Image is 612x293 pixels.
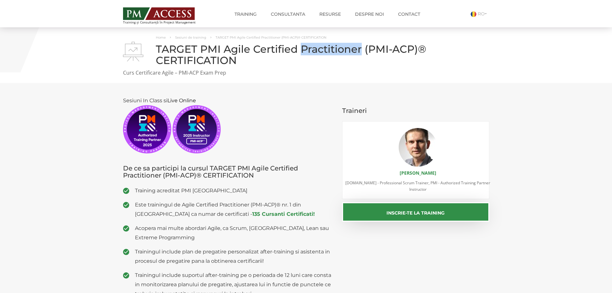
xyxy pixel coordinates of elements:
a: [PERSON_NAME] [400,170,436,176]
a: Contact [393,8,425,21]
img: PM ACCESS - Echipa traineri si consultanti certificati PMP: Narciss Popescu, Mihai Olaru, Monica ... [123,7,195,20]
span: Training și Consultanță în Project Management [123,21,208,24]
a: Sesiuni de training [175,35,206,40]
h3: Traineri [342,107,489,114]
a: Despre noi [350,8,389,21]
img: TARGET PMI Agile Certified Practitioner (PMI-ACP)® CERTIFICATION [123,42,143,61]
a: Training [230,8,262,21]
span: Trainingul include plan de pregatire personalizat after-training si asistenta in procesul de preg... [135,247,333,266]
p: Curs Certificare Agile – PMI-ACP Exam Prep [123,69,489,77]
button: Inscrie-te la training [342,202,489,222]
span: Training acreditat PMI [GEOGRAPHIC_DATA] [135,186,333,195]
h1: TARGET PMI Agile Certified Practitioner (PMI-ACP)® CERTIFICATION [123,43,489,66]
h3: De ce sa participi la cursul TARGET PMI Agile Certified Practitioner (PMI-ACP)® CERTIFICATION [123,165,333,179]
a: Home [156,35,166,40]
a: Consultanta [266,8,310,21]
span: [DOMAIN_NAME] - Professional Scrum Trainer, PMI - Authorized Training Partner Instructor [345,180,490,192]
span: Acopera mai multe abordari Agile, ca Scrum, [GEOGRAPHIC_DATA], Lean sau Extreme Programming [135,224,333,242]
a: Resurse [315,8,346,21]
a: Training și Consultanță în Project Management [123,5,208,24]
a: RO [471,11,489,17]
p: Sesiuni In Class si [123,96,333,153]
img: Romana [471,11,476,17]
a: 135 Cursanti Certificati! [252,211,315,217]
span: TARGET PMI Agile Certified Practitioner (PMI-ACP)® CERTIFICATION [216,35,326,40]
span: Este trainingul de Agile Certified Practitioner (PMI-ACP)® nr. 1 din [GEOGRAPHIC_DATA] ca numar d... [135,200,333,219]
img: Mihai Olaru [399,128,437,167]
span: Live Online [167,97,196,104]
